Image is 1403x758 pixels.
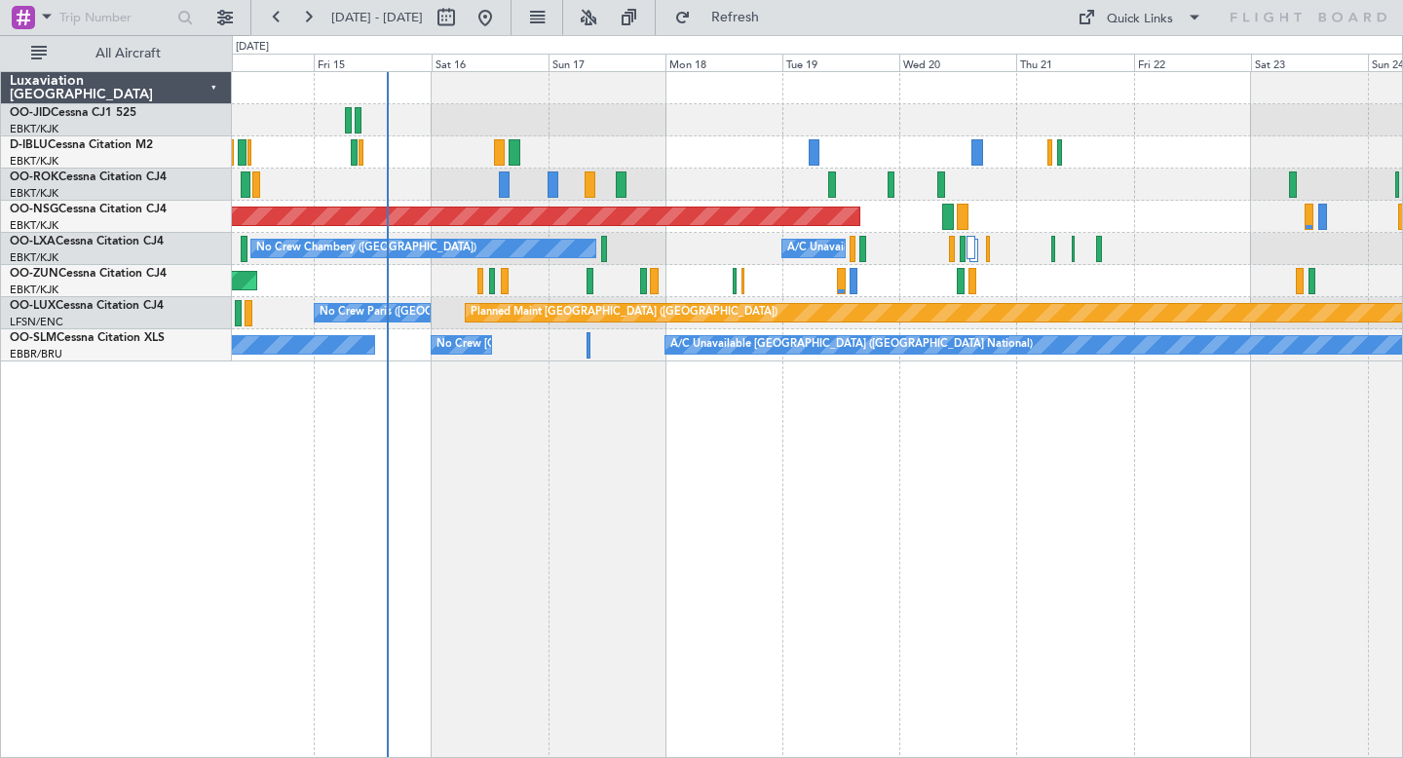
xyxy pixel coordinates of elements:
[314,54,431,71] div: Fri 15
[10,122,58,136] a: EBKT/KJK
[10,268,58,280] span: OO-ZUN
[10,268,167,280] a: OO-ZUNCessna Citation CJ4
[1107,10,1173,29] div: Quick Links
[787,234,868,263] div: A/C Unavailable
[10,107,136,119] a: OO-JIDCessna CJ1 525
[10,300,164,312] a: OO-LUXCessna Citation CJ4
[1016,54,1133,71] div: Thu 21
[10,139,48,151] span: D-IBLU
[899,54,1016,71] div: Wed 20
[695,11,777,24] span: Refresh
[10,236,164,247] a: OO-LXACessna Citation CJ4
[665,2,782,33] button: Refresh
[1134,54,1251,71] div: Fri 22
[10,332,57,344] span: OO-SLM
[10,107,51,119] span: OO-JID
[236,39,269,56] div: [DATE]
[471,298,777,327] div: Planned Maint [GEOGRAPHIC_DATA] ([GEOGRAPHIC_DATA])
[10,204,167,215] a: OO-NSGCessna Citation CJ4
[10,204,58,215] span: OO-NSG
[10,347,62,361] a: EBBR/BRU
[1068,2,1212,33] button: Quick Links
[10,218,58,233] a: EBKT/KJK
[782,54,899,71] div: Tue 19
[10,315,63,329] a: LFSN/ENC
[331,9,423,26] span: [DATE] - [DATE]
[670,330,1033,360] div: A/C Unavailable [GEOGRAPHIC_DATA] ([GEOGRAPHIC_DATA] National)
[1251,54,1368,71] div: Sat 23
[10,236,56,247] span: OO-LXA
[320,298,512,327] div: No Crew Paris ([GEOGRAPHIC_DATA])
[51,47,206,60] span: All Aircraft
[10,332,165,344] a: OO-SLMCessna Citation XLS
[10,171,58,183] span: OO-ROK
[256,234,476,263] div: No Crew Chambery ([GEOGRAPHIC_DATA])
[549,54,665,71] div: Sun 17
[59,3,171,32] input: Trip Number
[10,171,167,183] a: OO-ROKCessna Citation CJ4
[432,54,549,71] div: Sat 16
[10,300,56,312] span: OO-LUX
[10,154,58,169] a: EBKT/KJK
[10,283,58,297] a: EBKT/KJK
[21,38,211,69] button: All Aircraft
[436,330,763,360] div: No Crew [GEOGRAPHIC_DATA] ([GEOGRAPHIC_DATA] National)
[10,139,153,151] a: D-IBLUCessna Citation M2
[197,54,314,71] div: Thu 14
[665,54,782,71] div: Mon 18
[10,250,58,265] a: EBKT/KJK
[10,186,58,201] a: EBKT/KJK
